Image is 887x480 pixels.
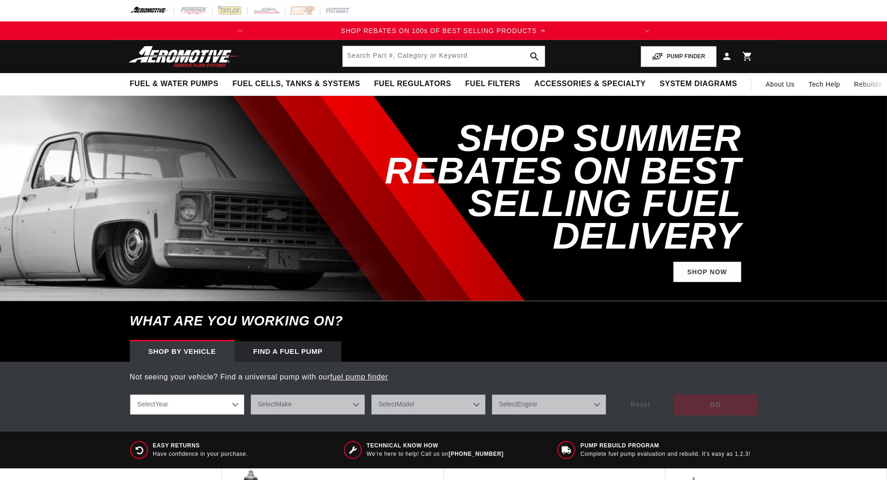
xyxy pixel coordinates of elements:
button: PUMP FINDER [641,46,716,67]
span: Accessories & Specialty [535,79,646,89]
slideshow-component: Translation missing: en.sections.announcements.announcement_bar [107,21,781,40]
select: Model [371,394,486,415]
h2: SHOP SUMMER REBATES ON BEST SELLING FUEL DELIVERY [343,122,741,252]
summary: Tech Help [802,73,847,95]
h6: What are you working on? [107,301,781,341]
span: Technical Know How [366,442,503,450]
span: Fuel Cells, Tanks & Systems [232,79,360,89]
select: Year [130,394,244,415]
button: Translation missing: en.sections.announcements.previous_announcement [230,21,249,40]
summary: Fuel Filters [458,73,528,95]
a: About Us [758,73,801,95]
span: Fuel & Water Pumps [130,79,219,89]
a: [PHONE_NUMBER] [448,451,503,457]
summary: Accessories & Specialty [528,73,653,95]
input: Search by Part Number, Category or Keyword [343,46,545,67]
div: Find a Fuel Pump [235,341,341,362]
summary: Fuel Regulators [367,73,458,95]
p: Not seeing your vehicle? Find a universal pump with our [130,371,758,383]
span: Easy Returns [153,442,248,450]
p: Have confidence in your purchase. [153,450,248,458]
span: About Us [765,81,794,88]
select: Make [251,394,365,415]
span: SHOP REBATES ON 100s OF BEST SELLING PRODUCTS [341,27,537,34]
img: Aeromotive [126,46,243,68]
span: Pump Rebuild program [581,442,751,450]
span: Fuel Regulators [374,79,451,89]
div: 1 of 2 [249,26,637,36]
summary: Fuel Cells, Tanks & Systems [225,73,367,95]
span: Fuel Filters [465,79,521,89]
span: Rebuilds [854,79,881,89]
a: SHOP REBATES ON 100s OF BEST SELLING PRODUCTS [249,26,637,36]
span: Tech Help [809,79,840,89]
button: Translation missing: en.sections.announcements.next_announcement [638,21,657,40]
select: Engine [492,394,606,415]
button: search button [524,46,545,67]
p: Complete fuel pump evaluation and rebuild. It's easy as 1,2,3! [581,450,751,458]
summary: Fuel & Water Pumps [123,73,226,95]
div: Announcement [249,26,637,36]
span: System Diagrams [660,79,737,89]
a: Shop Now [673,262,741,283]
summary: System Diagrams [653,73,744,95]
div: Shop by vehicle [130,341,235,362]
a: fuel pump finder [330,373,388,381]
p: We’re here to help! Call us on [366,450,503,458]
